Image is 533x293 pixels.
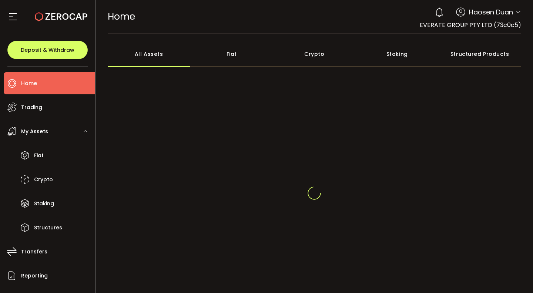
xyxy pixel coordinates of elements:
span: Reporting [21,270,48,281]
span: Crypto [34,174,53,185]
button: Deposit & Withdraw [7,41,88,59]
span: EVERATE GROUP PTY LTD (73c0c5) [420,21,521,29]
span: Transfers [21,246,47,257]
div: Crypto [273,41,356,67]
span: Haosen Duan [469,7,513,17]
span: Deposit & Withdraw [21,47,74,53]
span: Staking [34,198,54,209]
span: Trading [21,102,42,113]
div: Structured Products [439,41,522,67]
span: Home [108,10,135,23]
span: Fiat [34,150,44,161]
div: Staking [356,41,439,67]
span: Home [21,78,37,89]
div: Fiat [190,41,273,67]
div: All Assets [108,41,191,67]
span: Structures [34,222,62,233]
span: My Assets [21,126,48,137]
